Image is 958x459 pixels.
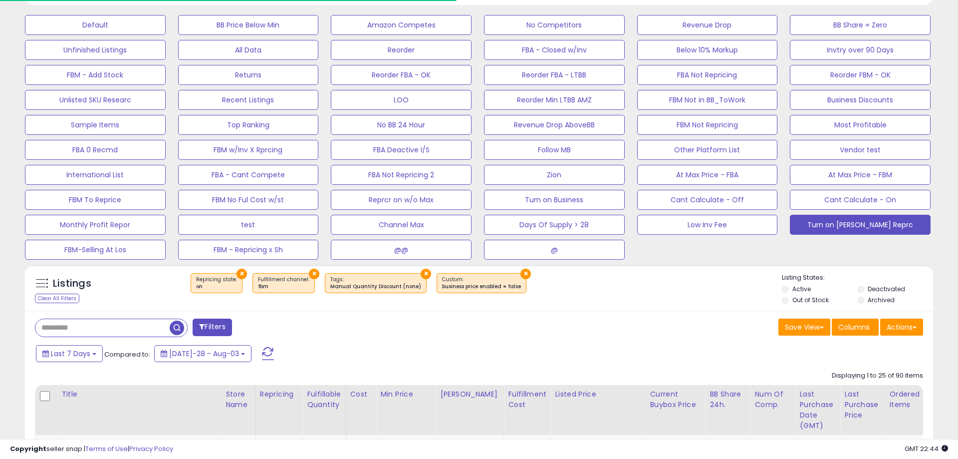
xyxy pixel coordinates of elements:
[178,115,319,135] button: Top Ranking
[25,90,166,110] button: Unlisted SKU Researc
[178,15,319,35] button: BB Price Below Min
[178,40,319,60] button: All Data
[637,190,778,210] button: Cant Calculate - Off
[25,140,166,160] button: FBA 0 Recmd
[25,215,166,235] button: Monthly Profit Repor
[25,240,166,260] button: FBM-Selling At Los
[790,40,931,60] button: Invtry over 90 Days
[331,40,472,60] button: Reorder
[637,40,778,60] button: Below 10% Markup
[484,190,625,210] button: Turn on Business
[178,190,319,210] button: FBM No Ful Cost w/st
[637,65,778,85] button: FBA Not Repricing
[331,190,472,210] button: Reprcr on w/o Max
[637,140,778,160] button: Other Platform List
[178,90,319,110] button: Recent Listings
[25,65,166,85] button: FBM - Add Stock
[637,115,778,135] button: FBM Not Repricing
[331,65,472,85] button: Reorder FBA - OK
[790,165,931,185] button: At Max Price - FBM
[637,90,778,110] button: FBM Not in BB_ToWork
[790,15,931,35] button: BB Share = Zero
[331,240,472,260] button: @@
[484,140,625,160] button: Follow MB
[484,40,625,60] button: FBA - Closed w/Inv
[790,65,931,85] button: Reorder FBM - OK
[484,165,625,185] button: Zion
[25,15,166,35] button: Default
[790,215,931,235] button: Turn on [PERSON_NAME] Reprc
[484,240,625,260] button: @
[25,165,166,185] button: International List
[637,15,778,35] button: Revenue Drop
[10,445,173,454] div: seller snap | |
[484,15,625,35] button: No Competitors
[790,140,931,160] button: Vendor test
[331,165,472,185] button: FBA Not Repricing 2
[25,190,166,210] button: FBM To Reprice
[484,215,625,235] button: Days Of Supply > 28
[178,140,319,160] button: FBM w/Inv X Rprcing
[637,165,778,185] button: At Max Price - FBA
[331,215,472,235] button: Channel Max
[178,65,319,85] button: Returns
[484,65,625,85] button: Reorder FBA - LTBB
[790,190,931,210] button: Cant Calculate - On
[331,90,472,110] button: LOO
[178,215,319,235] button: test
[331,15,472,35] button: Amazon Competes
[331,115,472,135] button: No BB 24 Hour
[25,115,166,135] button: Sample Items
[637,215,778,235] button: Low Inv Fee
[331,140,472,160] button: FBA Deactive I/S
[790,90,931,110] button: Business Discounts
[790,115,931,135] button: Most Profitable
[484,90,625,110] button: Reorder Min LTBB AMZ
[25,40,166,60] button: Unfinished Listings
[178,240,319,260] button: FBM - Repricing x Sh
[178,165,319,185] button: FBA - Cant Compete
[10,444,46,454] strong: Copyright
[484,115,625,135] button: Revenue Drop AboveBB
